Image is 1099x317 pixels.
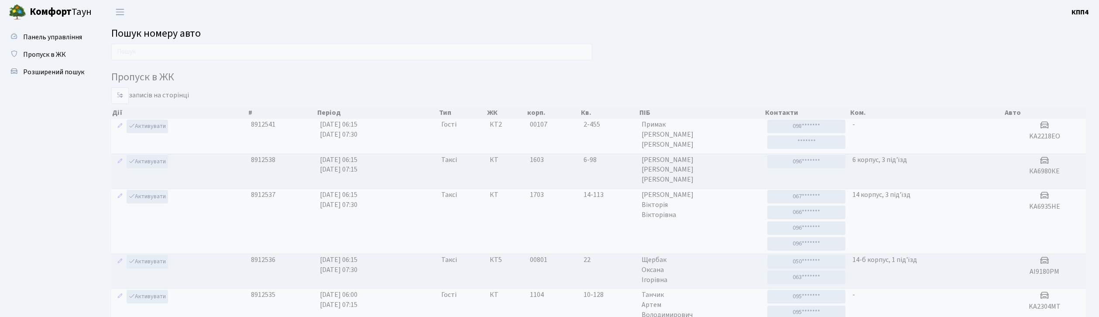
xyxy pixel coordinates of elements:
span: 8912535 [251,290,275,300]
span: 6 корпус, 3 під'їзд [852,155,907,165]
span: [PERSON_NAME] Вікторія Вікторівна [642,190,760,220]
th: Тип [438,107,487,119]
a: Редагувати [115,120,125,133]
a: Редагувати [115,290,125,303]
h5: КА6980КЕ [1007,167,1082,176]
h4: Пропуск в ЖК [111,71,1086,84]
span: КТ2 [490,120,523,130]
img: logo.png [9,3,26,21]
span: 8912537 [251,190,275,200]
a: Редагувати [115,190,125,203]
span: 14-113 [584,190,635,200]
label: записів на сторінці [111,87,189,104]
h5: KA6935HE [1007,203,1082,211]
span: 1603 [530,155,544,165]
h5: KA2218EO [1007,132,1082,141]
span: [DATE] 06:15 [DATE] 07:15 [320,155,357,175]
a: Активувати [127,255,168,269]
h5: KA2304MT [1007,303,1082,311]
th: # [247,107,316,119]
th: корп. [526,107,580,119]
span: [DATE] 06:15 [DATE] 07:30 [320,255,357,275]
span: [DATE] 06:00 [DATE] 07:15 [320,290,357,310]
a: Активувати [127,120,168,133]
th: Контакти [764,107,849,119]
a: Панель управління [4,28,92,46]
a: Пропуск в ЖК [4,46,92,63]
th: ПІБ [639,107,764,119]
span: 8912541 [251,120,275,129]
span: Панель управління [23,32,82,42]
a: КПП4 [1072,7,1089,17]
span: 22 [584,255,635,265]
a: Активувати [127,290,168,303]
span: КТ [490,290,523,300]
span: Гості [441,120,457,130]
span: Таун [30,5,92,20]
input: Пошук [111,44,592,60]
span: 8912536 [251,255,275,265]
a: Активувати [127,190,168,203]
span: 1703 [530,190,544,200]
a: Активувати [127,155,168,169]
span: КТ [490,155,523,165]
a: Редагувати [115,255,125,269]
span: [PERSON_NAME] [PERSON_NAME] [PERSON_NAME] [642,155,760,185]
span: - [852,290,855,300]
span: Примак [PERSON_NAME] [PERSON_NAME] [642,120,760,150]
th: ЖК [486,107,526,119]
span: Таксі [441,155,457,165]
span: Таксі [441,255,457,265]
a: Редагувати [115,155,125,169]
span: 6-98 [584,155,635,165]
span: [DATE] 06:15 [DATE] 07:30 [320,190,357,210]
span: Пропуск в ЖК [23,50,66,59]
th: Дії [111,107,247,119]
span: Гості [441,290,457,300]
th: Кв. [580,107,639,119]
span: 10-128 [584,290,635,300]
span: 00801 [530,255,547,265]
h5: AI9180PM [1007,268,1082,276]
span: Таксі [441,190,457,200]
a: Розширений пошук [4,63,92,81]
span: - [852,120,855,129]
span: Розширений пошук [23,67,84,77]
span: 14-б корпус, 1 під'їзд [852,255,917,265]
span: 2-455 [584,120,635,130]
span: Щербак Оксана Ігорівна [642,255,760,285]
span: КТ5 [490,255,523,265]
span: КТ [490,190,523,200]
span: 1104 [530,290,544,300]
span: [DATE] 06:15 [DATE] 07:30 [320,120,357,139]
select: записів на сторінці [111,87,129,104]
th: Ком. [849,107,1004,119]
span: Пошук номеру авто [111,26,201,41]
span: 8912538 [251,155,275,165]
th: Авто [1004,107,1086,119]
button: Переключити навігацію [109,5,131,19]
span: 14 корпус, 3 під'їзд [852,190,910,200]
th: Період [316,107,438,119]
b: Комфорт [30,5,72,19]
span: 00107 [530,120,547,129]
